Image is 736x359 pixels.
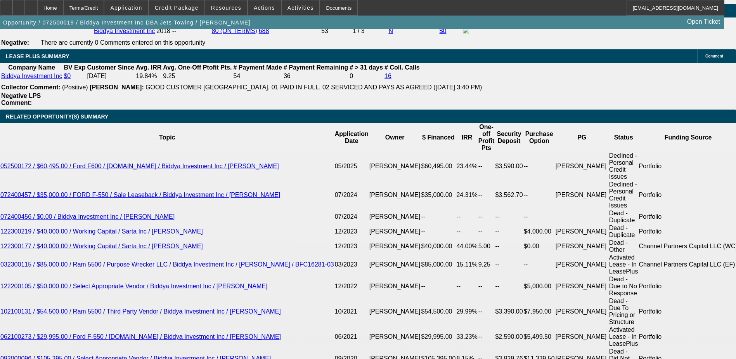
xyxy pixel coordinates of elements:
td: 23.44% [456,152,478,181]
td: [PERSON_NAME] [555,254,609,275]
a: 122300177 / $40,000.00 / Working Capital / Sarta Inc / [PERSON_NAME] [0,243,203,249]
td: [PERSON_NAME] [555,326,609,348]
td: [PERSON_NAME] [369,239,421,254]
span: Actions [254,5,275,11]
th: PG [555,123,609,152]
a: $0 [64,73,71,79]
td: 07/2024 [334,209,369,224]
th: Owner [369,123,421,152]
td: Dead - Duplicate [609,224,639,239]
td: -- [523,254,555,275]
button: Resources [205,0,247,15]
td: Dead - Due to No Response [609,275,639,297]
td: Dead - Other [609,239,639,254]
span: There are currently 0 Comments entered on this opportunity [41,39,205,46]
button: Credit Package [149,0,204,15]
span: Credit Package [155,5,199,11]
a: 102100131 / $54,500.00 / Ram 5500 / Third Party Vendor / Biddya Investment Inc / [PERSON_NAME] [0,308,281,315]
td: [PERSON_NAME] [555,239,609,254]
td: $7,950.00 [523,297,555,326]
b: Avg. IRR [136,64,161,71]
td: 36 [283,72,348,80]
td: -- [495,275,523,297]
a: Open Ticket [684,15,723,28]
button: Application [104,0,148,15]
td: -- [421,224,456,239]
td: $5,499.50 [523,326,555,348]
td: -- [478,326,495,348]
td: $29,995.00 [421,326,456,348]
td: $54,500.00 [421,297,456,326]
span: RELATED OPPORTUNITY(S) SUMMARY [6,113,108,120]
b: Customer Since [87,64,134,71]
td: 12/2023 [334,224,369,239]
td: 29.99% [456,297,478,326]
span: Application [110,5,142,11]
b: Collector Comment: [1,84,61,91]
a: 052500172 / $60,495.00 / Ford F600 / [DOMAIN_NAME] / Biddya Investment Inc / [PERSON_NAME] [0,163,279,169]
td: [PERSON_NAME] [369,152,421,181]
img: facebook-icon.png [463,27,469,33]
a: 122300219 / $40,000.00 / Working Capital / Sarta Inc / [PERSON_NAME] [0,228,203,235]
td: 19.84% [135,72,162,80]
td: 33.23% [456,326,478,348]
span: GOOD CUSTOMER [GEOGRAPHIC_DATA], 01 PAID IN FULL, 02 SERVICED AND PAYS AS AGREED ([DATE] 3:40 PM) [145,84,482,91]
td: $0.00 [523,239,555,254]
td: 12/2023 [334,239,369,254]
th: Status [609,123,639,152]
td: 12/2022 [334,275,369,297]
b: Negative: [1,39,29,46]
a: Biddya Investment Inc [1,73,62,79]
td: -- [478,209,495,224]
td: $40,000.00 [421,239,456,254]
td: -- [495,254,523,275]
td: -- [523,209,555,224]
th: Security Deposit [495,123,523,152]
td: -- [478,224,495,239]
td: $85,000.00 [421,254,456,275]
td: -- [456,275,478,297]
div: 1 / 3 [353,28,387,35]
td: [PERSON_NAME] [369,275,421,297]
span: Activities [287,5,314,11]
td: Activated Lease - In LeasePlus [609,254,639,275]
td: 9.25 [478,254,495,275]
td: Declined - Personal Credit Issues [609,181,639,209]
td: $3,390.00 [495,297,523,326]
td: $4,000.00 [523,224,555,239]
span: Comment [705,54,723,58]
td: 24.31% [456,181,478,209]
a: 062100273 / $29,995.00 / Ford F-550 / [DOMAIN_NAME] / Biddya Investment Inc / [PERSON_NAME] [0,333,281,340]
td: -- [478,275,495,297]
th: IRR [456,123,478,152]
td: -- [421,209,456,224]
b: # Coll. Calls [384,64,420,71]
span: LEASE PLUS SUMMARY [6,53,69,59]
b: BV Exp [64,64,85,71]
td: [PERSON_NAME] [555,152,609,181]
a: 072400456 / $0.00 / Biddya Investment Inc / [PERSON_NAME] [0,213,175,220]
td: -- [495,224,523,239]
button: Activities [282,0,320,15]
td: Activated Lease - In LeasePlus [609,326,639,348]
th: $ Financed [421,123,456,152]
td: 44.00% [456,239,478,254]
div: 53 [321,28,351,35]
td: -- [478,181,495,209]
td: 05/2025 [334,152,369,181]
a: N [388,28,393,34]
td: -- [456,224,478,239]
button: Actions [248,0,281,15]
td: 5.00 [478,239,495,254]
td: -- [421,275,456,297]
b: Company Name [8,64,55,71]
td: $3,590.00 [495,152,523,181]
td: 10/2021 [334,297,369,326]
b: # Payment Remaining [284,64,348,71]
td: -- [523,152,555,181]
td: [PERSON_NAME] [555,181,609,209]
td: [PERSON_NAME] [369,297,421,326]
td: $3,562.70 [495,181,523,209]
span: (Positive) [62,84,88,91]
td: [PERSON_NAME] [555,275,609,297]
